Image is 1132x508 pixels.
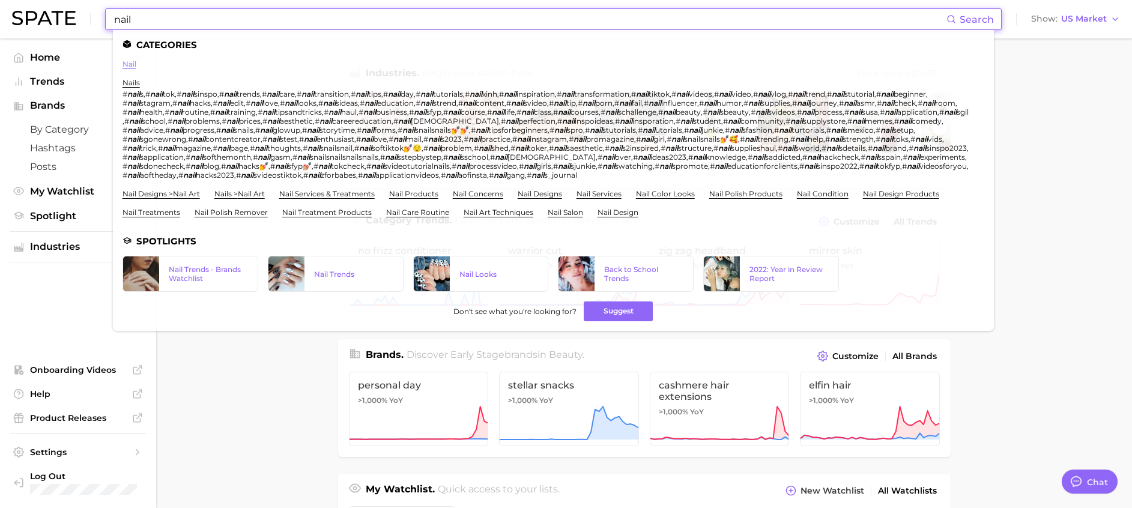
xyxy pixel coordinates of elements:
[10,139,147,157] a: Hashtags
[511,98,524,107] em: nail
[797,189,849,198] a: nail condition
[314,270,393,279] div: Nail Trends
[501,116,506,125] span: #
[740,116,784,125] span: community
[30,413,126,423] span: Product Releases
[177,98,190,107] em: nail
[398,116,411,125] em: nail
[297,98,316,107] span: looks
[797,98,810,107] em: nail
[649,98,661,107] em: nail
[279,89,295,98] span: care
[805,89,825,98] span: trend
[578,98,583,107] span: #
[411,116,499,125] span: [DEMOGRAPHIC_DATA]
[10,238,147,256] button: Industries
[862,107,878,116] span: susa
[416,98,420,107] span: #
[562,116,575,125] em: nail
[709,189,782,198] a: nail polish products
[127,98,140,107] em: nail
[877,98,882,107] span: #
[401,89,414,98] span: day
[123,107,127,116] span: #
[217,98,230,107] em: nail
[145,89,150,98] span: #
[194,89,217,98] span: sinspo
[328,107,341,116] em: nail
[177,89,181,98] span: #
[123,256,258,292] a: Nail Trends - Brands Watchlist
[549,98,554,107] span: #
[263,98,278,107] span: love
[182,107,208,116] span: routine
[728,116,740,125] em: nail
[939,107,944,116] span: #
[127,89,140,98] em: nail
[324,107,328,116] span: #
[487,107,492,116] span: #
[123,78,140,87] a: nails
[268,256,404,292] a: Nail Trends
[30,100,126,111] span: Brands
[10,182,147,201] a: My Watchlist
[553,107,558,116] span: #
[463,98,476,107] em: nail
[751,107,755,116] span: #
[636,89,649,98] em: nail
[753,89,758,98] span: #
[215,107,228,116] em: nail
[632,98,642,107] span: fail
[169,107,182,116] em: nail
[413,256,549,292] a: Nail Looks
[172,116,185,125] em: nail
[123,98,127,107] span: #
[659,407,688,416] span: >1,000%
[935,98,955,107] span: room
[219,89,224,98] span: #
[301,89,314,98] em: nail
[459,270,539,279] div: Nail Looks
[10,361,147,379] a: Onboarding Videos
[123,89,970,180] div: , , , , , , , , , , , , , , , , , , , , , , , , , , , , , , , , , , , , , , , , , , , , , , , , ,...
[716,98,742,107] span: humor
[10,48,147,67] a: Home
[506,98,511,107] span: #
[482,89,497,98] span: xinh
[761,98,790,107] span: supplies
[508,396,537,405] span: >1,000%
[863,189,939,198] a: nail design products
[195,208,268,217] a: nail polish remover
[262,116,267,125] span: #
[222,116,226,125] span: #
[10,385,147,403] a: Help
[524,98,547,107] span: svideo
[275,107,322,116] span: tipsandtricks
[844,89,874,98] span: stutorial
[832,351,879,361] span: Customize
[880,107,885,116] span: #
[359,107,363,116] span: #
[832,89,844,98] em: nail
[844,98,856,107] em: nail
[458,98,463,107] span: #
[944,107,957,116] em: nail
[10,409,147,427] a: Product Releases
[516,89,555,98] span: inspiration
[534,107,551,116] span: class
[707,107,720,116] em: nail
[163,89,175,98] span: tok
[892,351,937,361] span: All Brands
[420,98,433,107] em: nail
[676,89,689,98] em: nail
[168,116,172,125] span: #
[280,98,285,107] span: #
[363,107,376,116] em: nail
[558,107,571,116] em: nail
[30,210,126,222] span: Spotlight
[360,98,365,107] span: #
[788,89,793,98] span: #
[464,208,533,217] a: nail art techniques
[376,107,407,116] span: business
[885,107,897,116] em: nail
